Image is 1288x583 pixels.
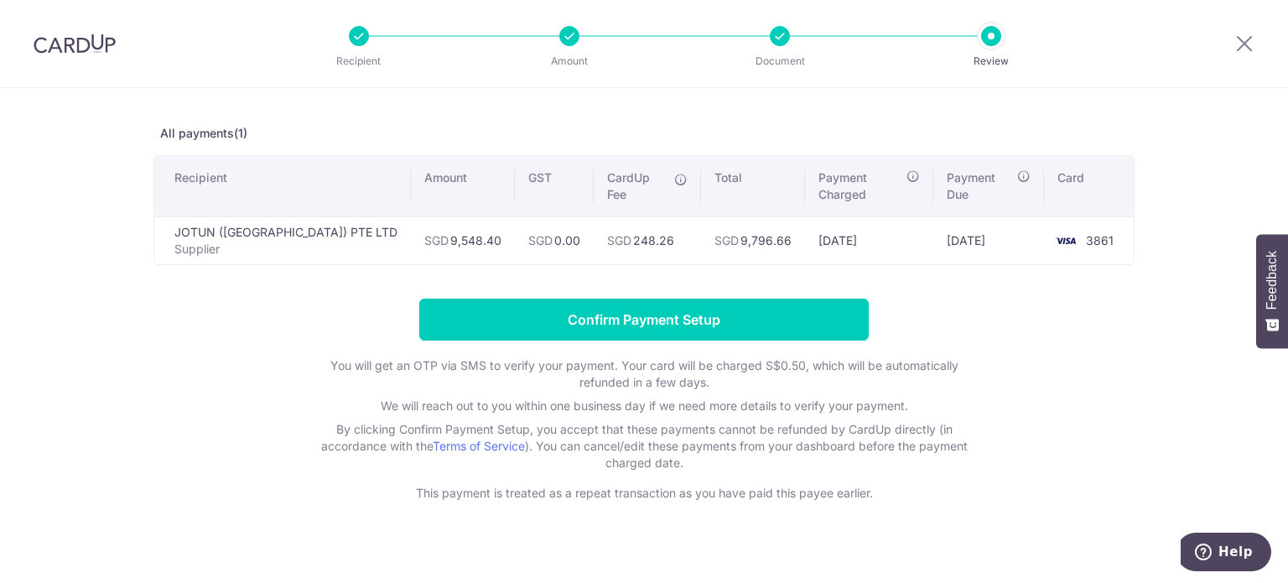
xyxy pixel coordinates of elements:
input: Confirm Payment Setup [419,299,869,341]
img: CardUp [34,34,116,54]
span: SGD [424,233,449,247]
th: Recipient [154,156,411,216]
td: 9,548.40 [411,216,515,264]
p: Review [929,53,1053,70]
p: This payment is treated as a repeat transaction as you have paid this payee earlier. [309,485,979,502]
span: 3861 [1086,233,1114,247]
span: SGD [607,233,631,247]
button: Feedback - Show survey [1256,234,1288,348]
td: JOTUN ([GEOGRAPHIC_DATA]) PTE LTD [154,216,411,264]
p: Recipient [297,53,421,70]
p: You will get an OTP via SMS to verify your payment. Your card will be charged S$0.50, which will ... [309,357,979,391]
iframe: Opens a widget where you can find more information [1181,533,1271,575]
img: <span class="translation_missing" title="translation missing: en.account_steps.new_confirm_form.b... [1049,231,1083,251]
th: GST [515,156,594,216]
p: Supplier [174,241,397,258]
td: [DATE] [805,216,933,264]
td: 0.00 [515,216,594,264]
span: SGD [714,233,739,247]
th: Total [701,156,805,216]
p: Amount [507,53,631,70]
span: Payment Charged [818,169,901,203]
p: We will reach out to you within one business day if we need more details to verify your payment. [309,398,979,414]
a: Terms of Service [433,439,525,453]
span: CardUp Fee [607,169,666,203]
span: Feedback [1265,251,1280,310]
p: By clicking Confirm Payment Setup, you accept that these payments cannot be refunded by CardUp di... [309,421,979,471]
p: All payments(1) [153,125,1135,142]
th: Amount [411,156,515,216]
td: 9,796.66 [701,216,805,264]
span: Payment Due [947,169,1012,203]
td: [DATE] [933,216,1044,264]
p: Document [718,53,842,70]
td: 248.26 [594,216,701,264]
th: Card [1044,156,1134,216]
span: SGD [528,233,553,247]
